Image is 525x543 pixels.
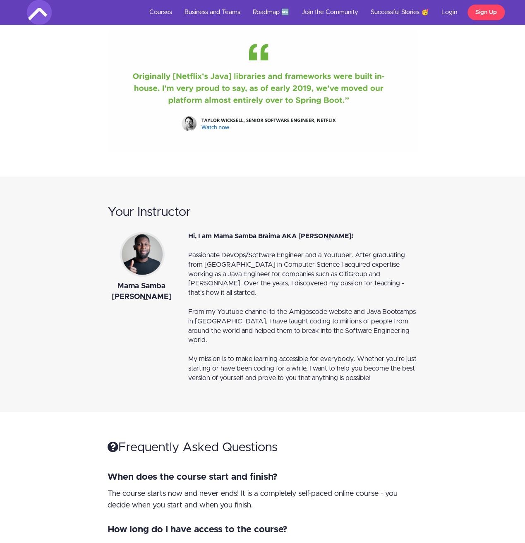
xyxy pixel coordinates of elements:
span: Passionate DevOps/Software Engineer and a YouTuber. After graduating from [GEOGRAPHIC_DATA] in Co... [188,252,405,296]
h2: Frequently Asked Questions [108,441,418,454]
span: Hi, I am Mama Samba Braima AKA [PERSON_NAME]! [188,233,353,239]
div: Mama Samba [PERSON_NAME] [108,281,176,302]
div: The course starts now and never ends! It is a completely self-paced online course - you decide wh... [108,488,418,511]
a: Sign Up [467,5,505,20]
h2: Your Instructor [108,206,418,219]
div: How long do I have access to the course? [108,524,418,536]
img: Mama Samba Braima Nelson [108,232,176,277]
span: From my Youtube channel to the Amigoscode website and Java Bootcamps in [GEOGRAPHIC_DATA], I have... [188,309,416,344]
span: My mission is to make learning accessible for everybody. Whether you're just starting or have bee... [188,356,417,381]
div: When does the course start and finish? [108,471,418,484]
